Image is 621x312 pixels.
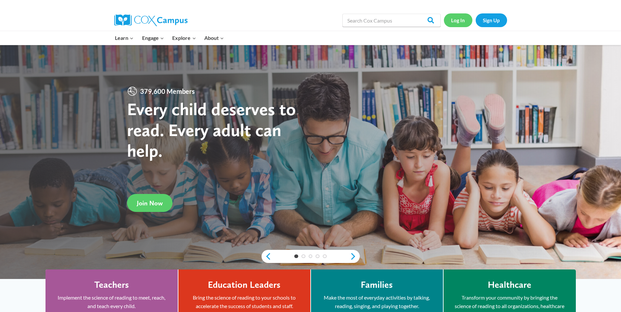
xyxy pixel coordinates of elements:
[111,31,228,45] nav: Primary Navigation
[262,252,271,260] a: previous
[444,13,472,27] a: Log In
[361,279,393,290] h4: Families
[200,31,228,45] button: Child menu of About
[476,13,507,27] a: Sign Up
[188,293,301,310] p: Bring the science of reading to your schools to accelerate the success of students and staff.
[208,279,281,290] h4: Education Leaders
[294,254,298,258] a: 1
[301,254,305,258] a: 2
[137,86,197,96] span: 379,600 Members
[309,254,313,258] a: 3
[138,31,168,45] button: Child menu of Engage
[111,31,138,45] button: Child menu of Learn
[137,199,163,207] span: Join Now
[444,13,507,27] nav: Secondary Navigation
[168,31,200,45] button: Child menu of Explore
[316,254,320,258] a: 4
[127,194,173,212] a: Join Now
[114,14,188,26] img: Cox Campus
[488,279,531,290] h4: Healthcare
[94,279,129,290] h4: Teachers
[55,293,168,310] p: Implement the science of reading to meet, reach, and teach every child.
[262,250,360,263] div: content slider buttons
[127,98,296,161] strong: Every child deserves to read. Every adult can help.
[323,254,327,258] a: 5
[350,252,360,260] a: next
[321,293,433,310] p: Make the most of everyday activities by talking, reading, singing, and playing together.
[342,14,441,27] input: Search Cox Campus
